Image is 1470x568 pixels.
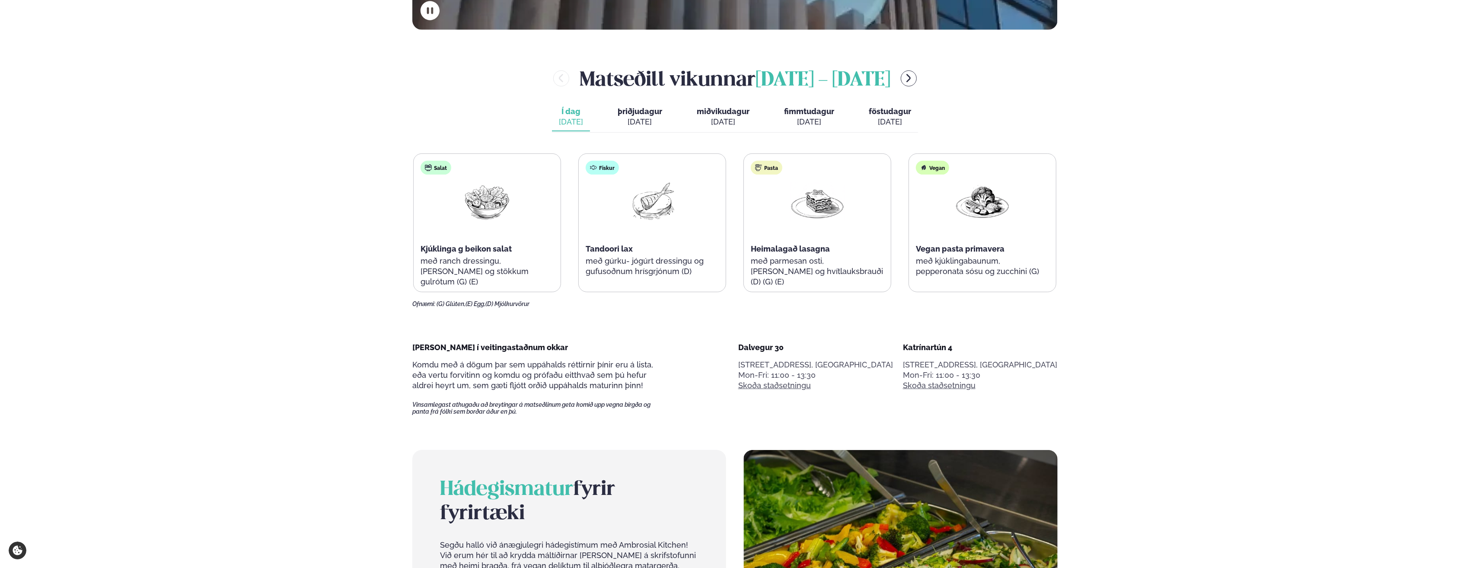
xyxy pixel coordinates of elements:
span: Ofnæmi: [412,300,435,307]
span: [DATE] - [DATE] [756,71,890,90]
div: Katrínartún 4 [903,342,1058,353]
div: Fiskur [586,161,619,175]
p: [STREET_ADDRESS], [GEOGRAPHIC_DATA] [738,360,893,370]
div: [DATE] [869,117,911,127]
img: Vegan.svg [920,164,927,171]
span: þriðjudagur [618,107,662,116]
span: Hádegismatur [440,480,573,499]
span: (D) Mjólkurvörur [485,300,529,307]
img: Vegan.png [955,182,1010,222]
span: [PERSON_NAME] í veitingastaðnum okkar [412,343,568,352]
a: Skoða staðsetningu [738,380,811,391]
div: Mon-Fri: 11:00 - 13:30 [738,370,893,380]
div: [DATE] [697,117,749,127]
div: [DATE] [784,117,834,127]
button: miðvikudagur [DATE] [690,103,756,131]
span: Tandoori lax [586,244,633,253]
div: Dalvegur 30 [738,342,893,353]
div: Salat [421,161,451,175]
div: Vegan [916,161,949,175]
img: pasta.svg [755,164,762,171]
button: menu-btn-left [553,70,569,86]
button: menu-btn-right [901,70,917,86]
span: Heimalagað lasagna [751,244,830,253]
a: Skoða staðsetningu [903,380,976,391]
button: Í dag [DATE] [552,103,590,131]
h2: fyrir fyrirtæki [440,478,698,526]
img: fish.svg [590,164,597,171]
button: föstudagur [DATE] [862,103,918,131]
div: Mon-Fri: 11:00 - 13:30 [903,370,1058,380]
img: Fish.png [625,182,680,222]
p: með parmesan osti, [PERSON_NAME] og hvítlauksbrauði (D) (G) (E) [751,256,884,287]
p: [STREET_ADDRESS], [GEOGRAPHIC_DATA] [903,360,1058,370]
button: þriðjudagur [DATE] [611,103,669,131]
span: Komdu með á dögum þar sem uppáhalds réttirnir þínir eru á lista, eða vertu forvitinn og komdu og ... [412,360,653,390]
a: Cookie settings [9,542,26,559]
span: fimmtudagur [784,107,834,116]
div: [DATE] [618,117,662,127]
img: Salad.png [459,182,515,222]
h2: Matseðill vikunnar [580,64,890,93]
span: Í dag [559,106,583,117]
span: föstudagur [869,107,911,116]
span: Vinsamlegast athugaðu að breytingar á matseðlinum geta komið upp vegna birgða og panta frá fólki ... [412,401,666,415]
p: með ranch dressingu, [PERSON_NAME] og stökkum gulrótum (G) (E) [421,256,554,287]
span: Vegan pasta primavera [916,244,1004,253]
img: salad.svg [425,164,432,171]
div: Pasta [751,161,782,175]
div: [DATE] [559,117,583,127]
img: Lasagna.png [790,182,845,222]
button: fimmtudagur [DATE] [777,103,841,131]
p: með kjúklingabaunum, pepperonata sósu og zucchini (G) [916,256,1049,277]
span: miðvikudagur [697,107,749,116]
span: (G) Glúten, [437,300,466,307]
span: Kjúklinga g beikon salat [421,244,512,253]
span: (E) Egg, [466,300,485,307]
p: með gúrku- jógúrt dressingu og gufusoðnum hrísgrjónum (D) [586,256,719,277]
